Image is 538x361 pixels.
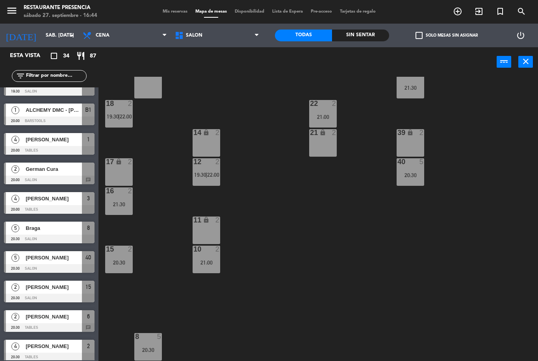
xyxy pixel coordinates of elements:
span: 1 [11,106,19,114]
span: 3 [87,194,90,203]
div: 11 [193,217,194,224]
div: Esta vista [4,51,57,61]
div: 20:30 [134,347,162,353]
div: 2 [215,246,220,253]
span: [PERSON_NAME] [26,313,82,321]
i: power_settings_new [516,31,525,40]
div: 2 [419,129,424,136]
span: SALON [186,33,202,38]
i: lock [203,129,210,136]
div: 2 [128,100,133,107]
i: arrow_drop_down [67,31,77,40]
i: menu [6,5,18,17]
div: 5 [419,158,424,165]
i: turned_in_not [495,7,505,16]
i: add_circle_outline [453,7,462,16]
span: 2 [11,313,19,321]
i: power_input [499,57,509,66]
span: 19:30 [107,113,119,120]
div: Restaurante Presencia [24,4,97,12]
button: close [518,56,533,68]
div: 39 [397,129,398,136]
div: 5 [157,333,162,340]
span: 22:00 [207,172,219,178]
span: check_box_outline_blank [416,32,423,39]
i: lock [115,158,122,165]
span: 19:30 [194,172,206,178]
i: crop_square [49,51,59,61]
i: filter_list [16,71,25,81]
span: 5 [11,254,19,262]
div: 20:30 [397,172,424,178]
i: restaurant [76,51,85,61]
span: 87 [90,52,96,61]
span: RESERVAR MESA [447,5,468,18]
div: 10 [193,246,194,253]
span: [PERSON_NAME] [26,283,82,291]
div: 2 [215,217,220,224]
input: Filtrar por nombre... [25,72,86,80]
div: 6 [157,71,162,78]
span: 22:00 [120,113,132,120]
span: 5 [11,224,19,232]
div: Todas [275,30,332,41]
div: 2 [215,129,220,136]
span: Lista de Espera [268,9,307,14]
div: Sin sentar [332,30,389,41]
i: lock [203,217,210,223]
span: Disponibilidad [231,9,268,14]
span: Tarjetas de regalo [336,9,380,14]
span: 2 [87,341,90,351]
span: Cena [96,33,109,38]
div: 2 [128,158,133,165]
button: menu [6,5,18,19]
i: exit_to_app [474,7,484,16]
span: [PERSON_NAME] [26,342,82,350]
span: | [118,113,120,120]
span: BUSCAR [511,5,532,18]
label: Solo mesas sin asignar [416,32,478,39]
i: close [521,57,531,66]
div: 40 [397,158,398,165]
div: 12 [193,158,194,165]
div: 20:30 [105,260,133,265]
div: 5 [419,71,424,78]
span: 40 [85,253,91,262]
div: 2 [332,129,337,136]
span: Braga [26,224,82,232]
button: power_input [497,56,511,68]
span: [PERSON_NAME] [26,254,82,262]
span: 8 [87,223,90,233]
span: 4 [11,136,19,144]
div: 2 [215,158,220,165]
span: Reserva especial [490,5,511,18]
div: 2 [332,100,337,107]
span: WALK IN [468,5,490,18]
i: lock [407,129,414,136]
div: 21:30 [397,85,424,91]
span: 4 [11,342,19,350]
span: 2 [11,283,19,291]
span: Pre-acceso [307,9,336,14]
span: ALCHEMY DMC - [PERSON_NAME] [26,106,82,114]
span: 34 [63,52,69,61]
span: 1 [87,135,90,144]
div: 2 [128,187,133,194]
span: [PERSON_NAME] [26,135,82,144]
span: 6 [87,312,90,321]
span: 2 [11,165,19,173]
span: 4 [11,195,19,203]
div: 21:00 [309,114,337,120]
div: 38 [397,71,398,78]
span: | [206,172,207,178]
i: search [517,7,526,16]
div: 21:30 [105,202,133,207]
span: German Cura [26,165,82,173]
i: lock [319,129,326,136]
